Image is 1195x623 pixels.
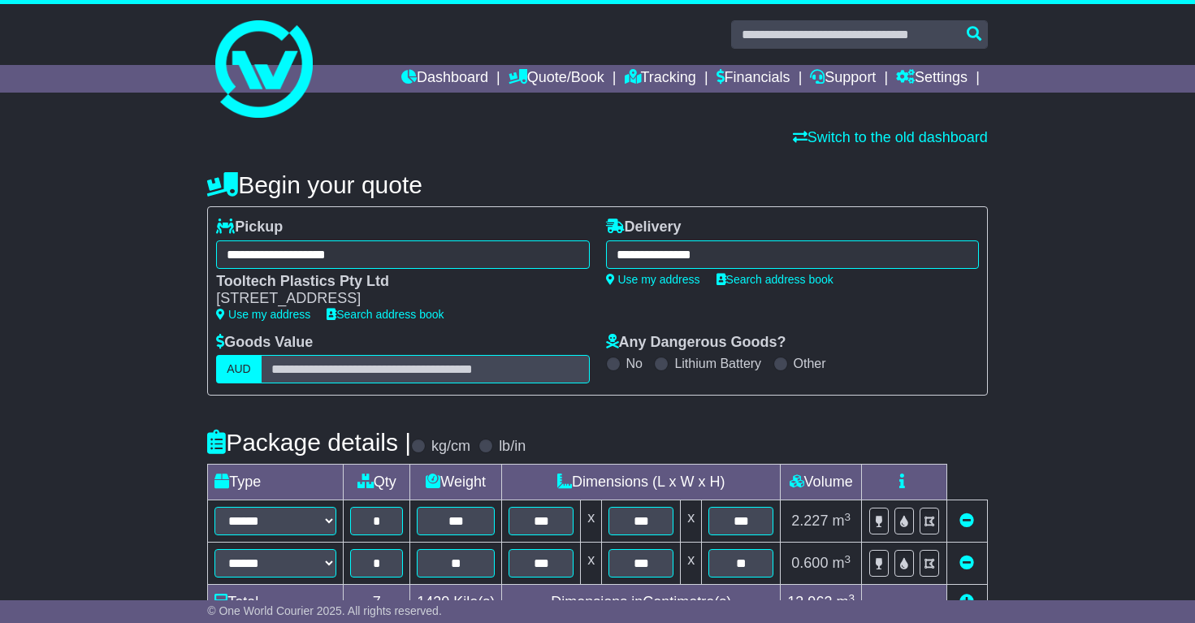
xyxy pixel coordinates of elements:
label: Lithium Battery [674,356,761,371]
h4: Package details | [207,429,411,456]
span: 13.963 [787,594,832,610]
a: Switch to the old dashboard [793,129,988,145]
label: Goods Value [216,334,313,352]
a: Search address book [327,308,444,321]
td: 7 [344,585,410,621]
td: Qty [344,465,410,500]
a: Add new item [959,594,974,610]
span: 1430 [417,594,449,610]
td: Total [208,585,344,621]
span: 2.227 [791,513,828,529]
span: © One World Courier 2025. All rights reserved. [207,604,442,617]
a: Support [810,65,876,93]
td: Dimensions (L x W x H) [502,465,781,500]
h4: Begin your quote [207,171,988,198]
a: Use my address [216,308,310,321]
label: Delivery [606,218,682,236]
span: m [832,555,851,571]
a: Search address book [717,273,833,286]
td: x [581,500,602,543]
label: Pickup [216,218,283,236]
td: Volume [781,465,862,500]
a: Tracking [625,65,696,93]
sup: 3 [848,592,855,604]
a: Financials [717,65,790,93]
a: Quote/Book [509,65,604,93]
a: Remove this item [959,513,974,529]
td: Weight [410,465,502,500]
span: 0.600 [791,555,828,571]
a: Remove this item [959,555,974,571]
label: Other [794,356,826,371]
td: x [581,543,602,585]
td: Type [208,465,344,500]
label: lb/in [499,438,526,456]
label: kg/cm [431,438,470,456]
span: m [832,513,851,529]
span: m [836,594,855,610]
a: Use my address [606,273,700,286]
div: [STREET_ADDRESS] [216,290,573,308]
a: Dashboard [401,65,488,93]
sup: 3 [844,553,851,565]
td: x [681,543,702,585]
div: Tooltech Plastics Pty Ltd [216,273,573,291]
td: Kilo(s) [410,585,502,621]
td: x [681,500,702,543]
sup: 3 [844,511,851,523]
label: AUD [216,355,262,383]
td: Dimensions in Centimetre(s) [502,585,781,621]
a: Settings [896,65,968,93]
label: No [626,356,643,371]
label: Any Dangerous Goods? [606,334,786,352]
